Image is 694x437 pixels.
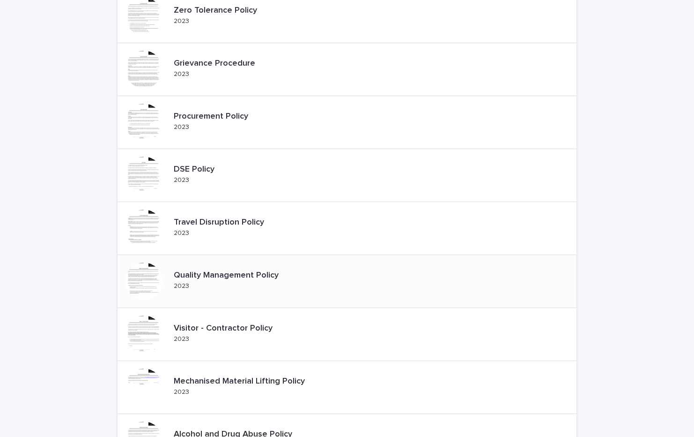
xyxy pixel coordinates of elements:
p: 2023 [174,123,189,131]
p: Zero Tolerance Policy [174,6,273,16]
a: Travel Disruption Policy2023 [118,202,576,255]
p: Quality Management Policy [174,271,294,281]
a: DSE Policy2023 [118,149,576,202]
p: DSE Policy [174,165,230,175]
p: 2023 [174,176,189,184]
p: Mechanised Material Lifting Policy [174,377,320,387]
a: Quality Management Policy2023 [118,255,576,308]
p: Visitor - Contractor Policy [174,324,288,334]
a: Grievance Procedure2023 [118,43,576,96]
p: Travel Disruption Policy [174,218,280,228]
p: 2023 [174,335,189,343]
p: 2023 [174,70,189,78]
a: Procurement Policy2023 [118,96,576,149]
a: Visitor - Contractor Policy2023 [118,308,576,361]
p: 2023 [174,229,189,237]
p: 2023 [174,388,189,396]
p: 2023 [174,282,189,290]
a: Mechanised Material Lifting Policy2023 [118,361,576,414]
p: Procurement Policy [174,112,264,122]
p: Grievance Procedure [174,59,271,69]
p: 2023 [174,17,189,25]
